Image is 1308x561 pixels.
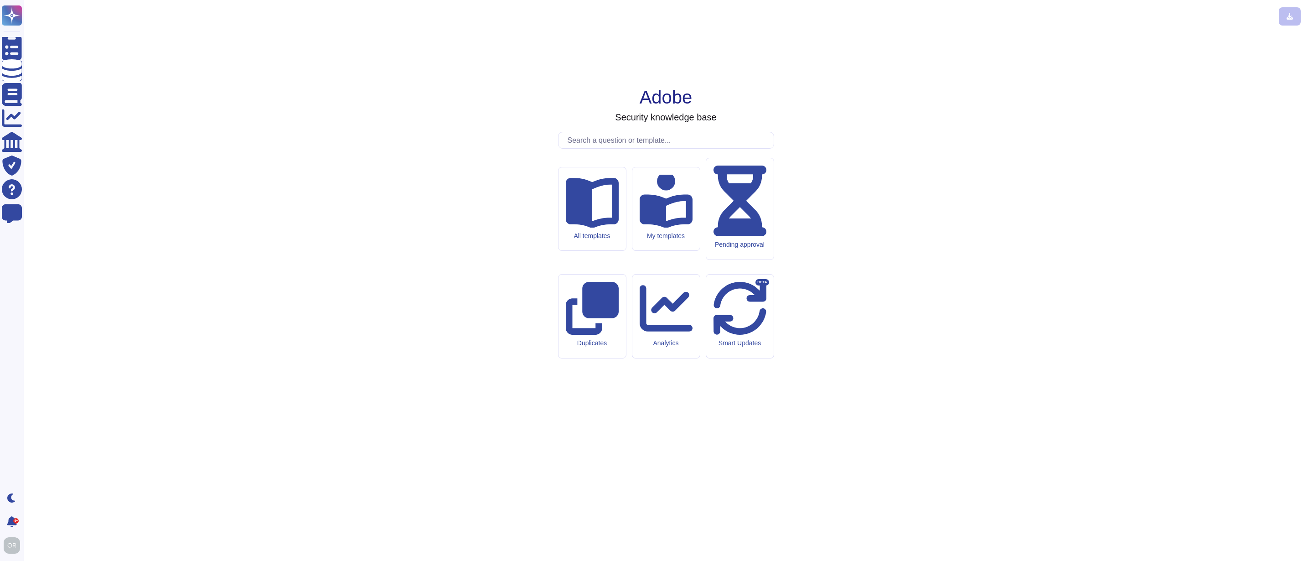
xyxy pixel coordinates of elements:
div: Duplicates [566,339,619,347]
div: All templates [566,232,619,240]
div: Analytics [640,339,693,347]
div: 9+ [13,518,19,524]
h3: Security knowledge base [615,112,716,123]
button: user [2,535,26,556]
img: user [4,537,20,554]
div: My templates [640,232,693,240]
h1: Adobe [640,86,693,108]
div: BETA [755,279,769,286]
div: Smart Updates [713,339,766,347]
input: Search a question or template... [563,132,774,148]
div: Pending approval [713,241,766,249]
